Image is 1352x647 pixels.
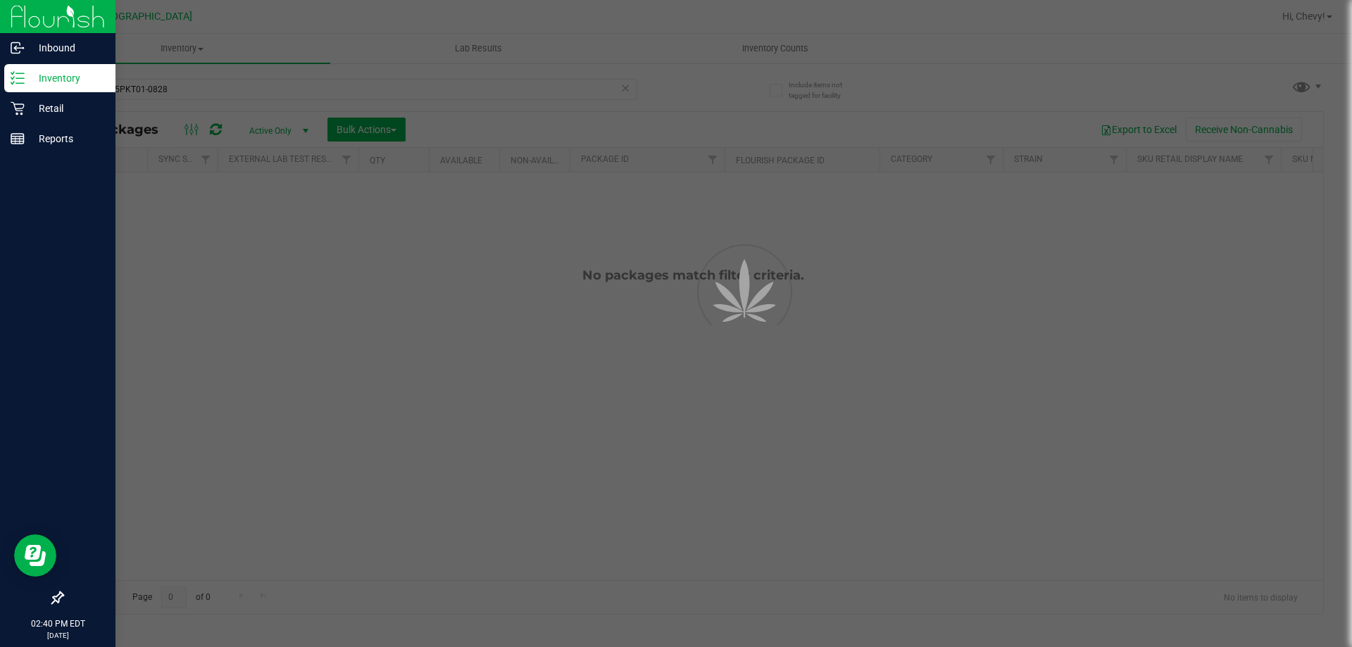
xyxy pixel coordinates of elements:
inline-svg: Inventory [11,71,25,85]
inline-svg: Retail [11,101,25,115]
inline-svg: Inbound [11,41,25,55]
p: [DATE] [6,630,109,641]
p: Reports [25,130,109,147]
p: 02:40 PM EDT [6,617,109,630]
inline-svg: Reports [11,132,25,146]
p: Inventory [25,70,109,87]
p: Inbound [25,39,109,56]
p: Retail [25,100,109,117]
iframe: Resource center [14,534,56,577]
